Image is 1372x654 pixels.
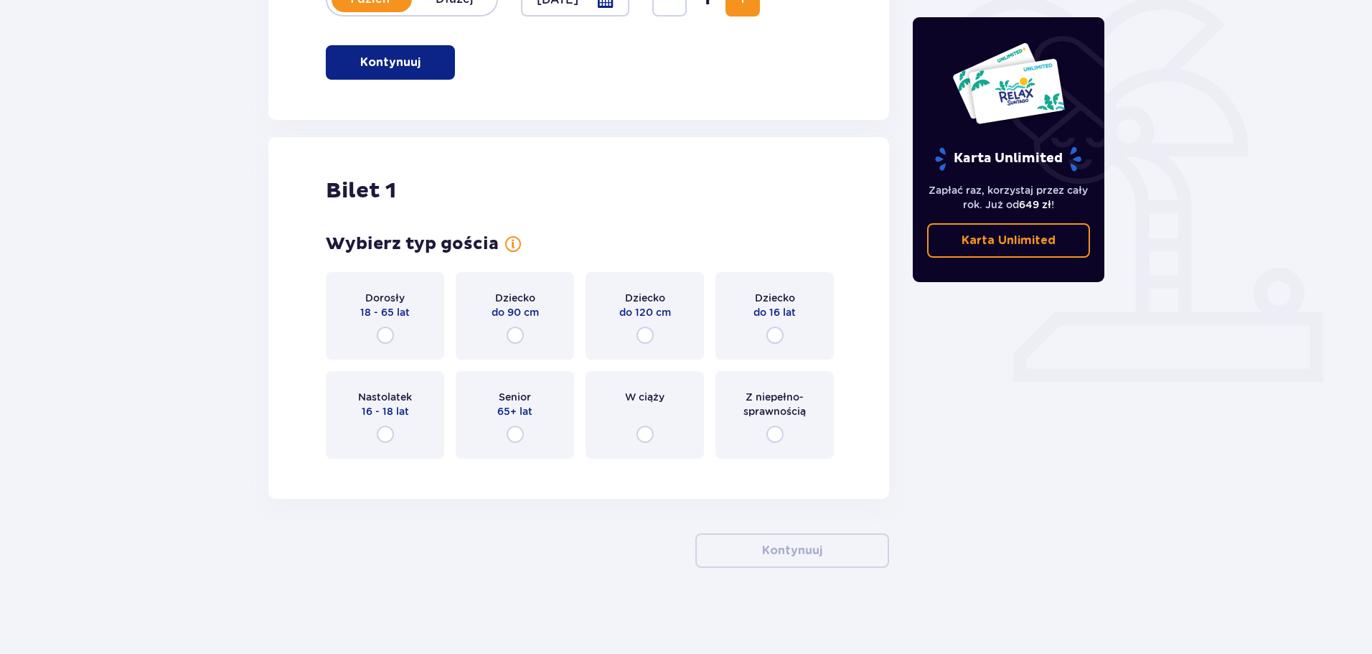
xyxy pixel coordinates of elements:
[625,390,664,404] span: W ciąży
[326,233,499,255] h3: Wybierz typ gościa
[619,305,671,319] span: do 120 cm
[326,45,455,80] button: Kontynuuj
[952,42,1066,125] img: Dwie karty całoroczne do Suntago z napisem 'UNLIMITED RELAX', na białym tle z tropikalnymi liśćmi...
[755,291,795,305] span: Dziecko
[695,533,889,568] button: Kontynuuj
[499,390,531,404] span: Senior
[360,55,420,70] p: Kontynuuj
[962,233,1056,248] p: Karta Unlimited
[492,305,539,319] span: do 90 cm
[362,404,409,419] span: 16 - 18 lat
[360,305,410,319] span: 18 - 65 lat
[495,291,535,305] span: Dziecko
[497,404,532,419] span: 65+ lat
[326,177,396,205] h2: Bilet 1
[358,390,412,404] span: Nastolatek
[753,305,796,319] span: do 16 lat
[927,183,1091,212] p: Zapłać raz, korzystaj przez cały rok. Już od !
[934,146,1083,172] p: Karta Unlimited
[1019,199,1051,210] span: 649 zł
[927,223,1091,258] a: Karta Unlimited
[365,291,405,305] span: Dorosły
[625,291,665,305] span: Dziecko
[762,543,822,559] p: Kontynuuj
[728,390,821,419] span: Z niepełno­sprawnością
